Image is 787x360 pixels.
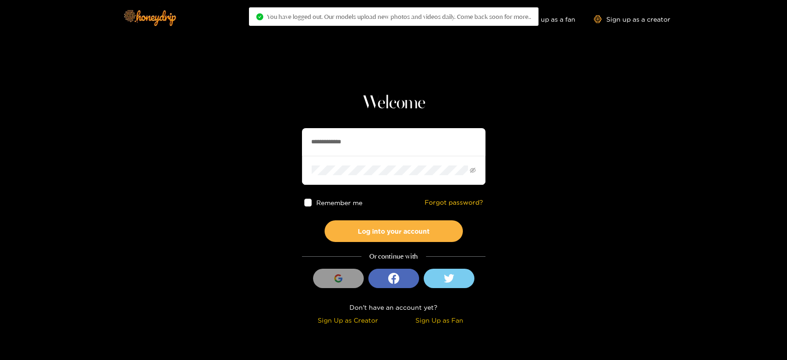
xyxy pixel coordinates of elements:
span: Remember me [316,199,362,206]
div: Don't have an account yet? [302,302,485,313]
div: Sign Up as Fan [396,315,483,325]
button: Log into your account [325,220,463,242]
span: You have logged out. Our models upload new photos and videos daily. Come back soon for more.. [267,13,531,20]
div: Or continue with [302,251,485,262]
div: Sign Up as Creator [304,315,391,325]
span: eye-invisible [470,167,476,173]
h1: Welcome [302,92,485,114]
a: Sign up as a fan [512,15,575,23]
a: Forgot password? [425,199,483,207]
a: Sign up as a creator [594,15,670,23]
span: check-circle [256,13,263,20]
